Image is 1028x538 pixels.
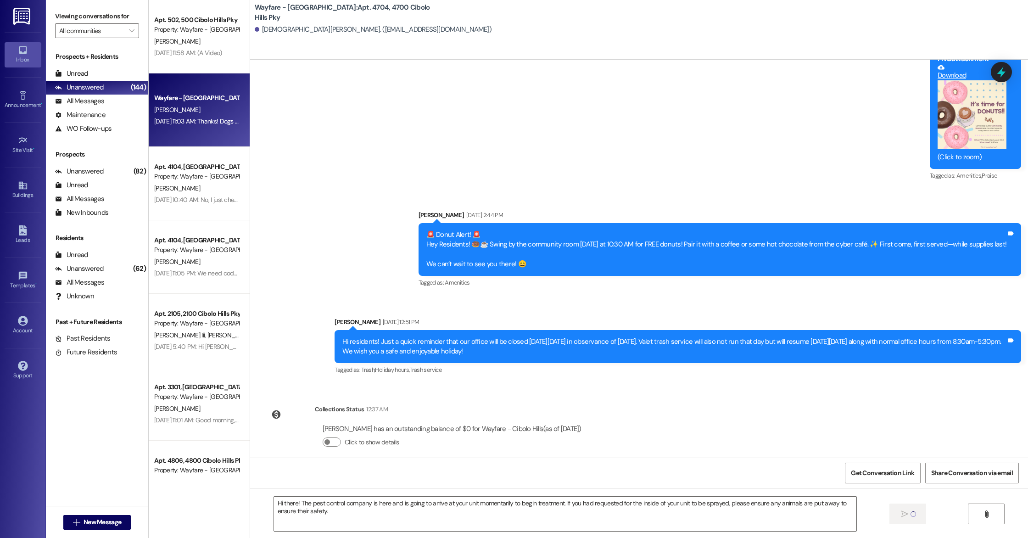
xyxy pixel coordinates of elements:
[938,64,1006,80] a: Download
[55,9,139,23] label: Viewing conversations for
[154,25,239,34] div: Property: Wayfare - [GEOGRAPHIC_DATA]
[154,245,239,255] div: Property: Wayfare - [GEOGRAPHIC_DATA]
[335,317,1021,330] div: [PERSON_NAME]
[983,510,990,518] i: 
[5,133,41,157] a: Site Visit •
[46,150,148,159] div: Prospects
[426,230,1007,269] div: 🚨 Donut Alert! 🚨 Hey Residents! 🍩☕️ Swing by the community room [DATE] at 10:30 AM for FREE donut...
[154,196,408,204] div: [DATE] 10:40 AM: No, I just checked every text and I don't see anything that says Gatewise app?
[46,52,148,62] div: Prospects + Residents
[901,510,908,518] i: 
[5,42,41,67] a: Inbox
[931,468,1013,478] span: Share Conversation via email
[73,519,80,526] i: 
[335,363,1021,376] div: Tagged as:
[55,96,104,106] div: All Messages
[128,80,148,95] div: (144)
[154,117,688,125] div: [DATE] 11:03 AM: Thanks! Dogs are in the cage already and the door is unlocked so they can just e...
[956,172,982,179] span: Amenities ,
[361,366,375,374] span: Trash ,
[342,337,1006,357] div: Hi residents! Just a quick reminder that our office will be closed [DATE][DATE] in observance of ...
[55,334,111,343] div: Past Residents
[419,276,1022,289] div: Tagged as:
[154,37,200,45] span: [PERSON_NAME]
[464,210,503,220] div: [DATE] 2:44 PM
[131,164,148,179] div: (82)
[55,194,104,204] div: All Messages
[938,80,1006,149] button: Zoom image
[5,358,41,383] a: Support
[55,167,104,176] div: Unanswered
[5,268,41,293] a: Templates •
[55,347,117,357] div: Future Residents
[845,463,920,483] button: Get Conversation Link
[55,83,104,92] div: Unanswered
[46,317,148,327] div: Past + Future Residents
[41,101,42,107] span: •
[55,250,88,260] div: Unread
[445,279,469,286] span: Amenities
[380,317,419,327] div: [DATE] 12:51 PM
[154,172,239,181] div: Property: Wayfare - [GEOGRAPHIC_DATA]
[13,8,32,25] img: ResiDesk Logo
[982,172,997,179] span: Praise
[154,331,207,339] span: [PERSON_NAME] Iii
[154,404,200,413] span: [PERSON_NAME]
[938,152,1006,162] div: (Click to zoom)
[55,180,88,190] div: Unread
[5,178,41,202] a: Buildings
[154,342,446,351] div: [DATE] 5:40 PM: Hi [PERSON_NAME] and [PERSON_NAME]. Putting in for the 90 day November renewal lease
[131,262,148,276] div: (62)
[154,93,239,103] div: Wayfare - [GEOGRAPHIC_DATA]
[35,281,37,287] span: •
[63,515,131,530] button: New Message
[930,169,1021,182] div: Tagged as:
[925,463,1019,483] button: Share Conversation via email
[323,424,581,434] div: [PERSON_NAME] has an outstanding balance of $0 for Wayfare - Cibolo Hills (as of [DATE])
[154,258,200,266] span: [PERSON_NAME]
[129,27,134,34] i: 
[409,366,441,374] span: Trash service
[154,309,239,319] div: Apt. 2105, 2100 Cibolo Hills Pky
[315,404,364,414] div: Collections Status
[55,264,104,274] div: Unanswered
[55,291,94,301] div: Unknown
[5,223,41,247] a: Leads
[59,23,124,38] input: All communities
[154,456,239,465] div: Apt. 4806, 4800 Cibolo Hills Pky
[274,497,856,531] textarea: Hi there! The pest control company is here and is going to arrive at your unit momentarily to beg...
[154,392,239,402] div: Property: Wayfare - [GEOGRAPHIC_DATA]
[55,278,104,287] div: All Messages
[55,124,112,134] div: WO Follow-ups
[5,313,41,338] a: Account
[55,69,88,78] div: Unread
[33,146,34,152] span: •
[46,233,148,243] div: Residents
[938,54,989,63] b: PNG attachment
[154,184,200,192] span: [PERSON_NAME]
[154,416,420,424] div: [DATE] 11:01 AM: Good morning, I will be paying it by 9/19.... Thanks for reaching out.... [PERSO...
[255,3,438,22] b: Wayfare - [GEOGRAPHIC_DATA]: Apt. 4704, 4700 Cibolo Hills Pky
[55,208,108,218] div: New Inbounds
[364,404,388,414] div: 12:37 AM
[154,162,239,172] div: Apt. 4104, [GEOGRAPHIC_DATA]
[154,235,239,245] div: Apt. 4104, [GEOGRAPHIC_DATA]
[154,15,239,25] div: Apt. 502, 500 Cibolo Hills Pky
[255,25,492,34] div: [DEMOGRAPHIC_DATA][PERSON_NAME]. ([EMAIL_ADDRESS][DOMAIN_NAME])
[55,110,106,120] div: Maintenance
[419,210,1022,223] div: [PERSON_NAME]
[851,468,914,478] span: Get Conversation Link
[154,382,239,392] div: Apt. 3301, [GEOGRAPHIC_DATA]
[154,49,222,57] div: [DATE] 11:58 AM: (A Video)
[154,319,239,328] div: Property: Wayfare - [GEOGRAPHIC_DATA]
[154,465,239,475] div: Property: Wayfare - [GEOGRAPHIC_DATA]
[84,517,121,527] span: New Message
[375,366,409,374] span: Holiday hours ,
[207,331,253,339] span: [PERSON_NAME]
[154,106,200,114] span: [PERSON_NAME]
[154,269,301,277] div: [DATE] 11:05 PM: We need code to get to our apartment
[345,437,399,447] label: Click to show details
